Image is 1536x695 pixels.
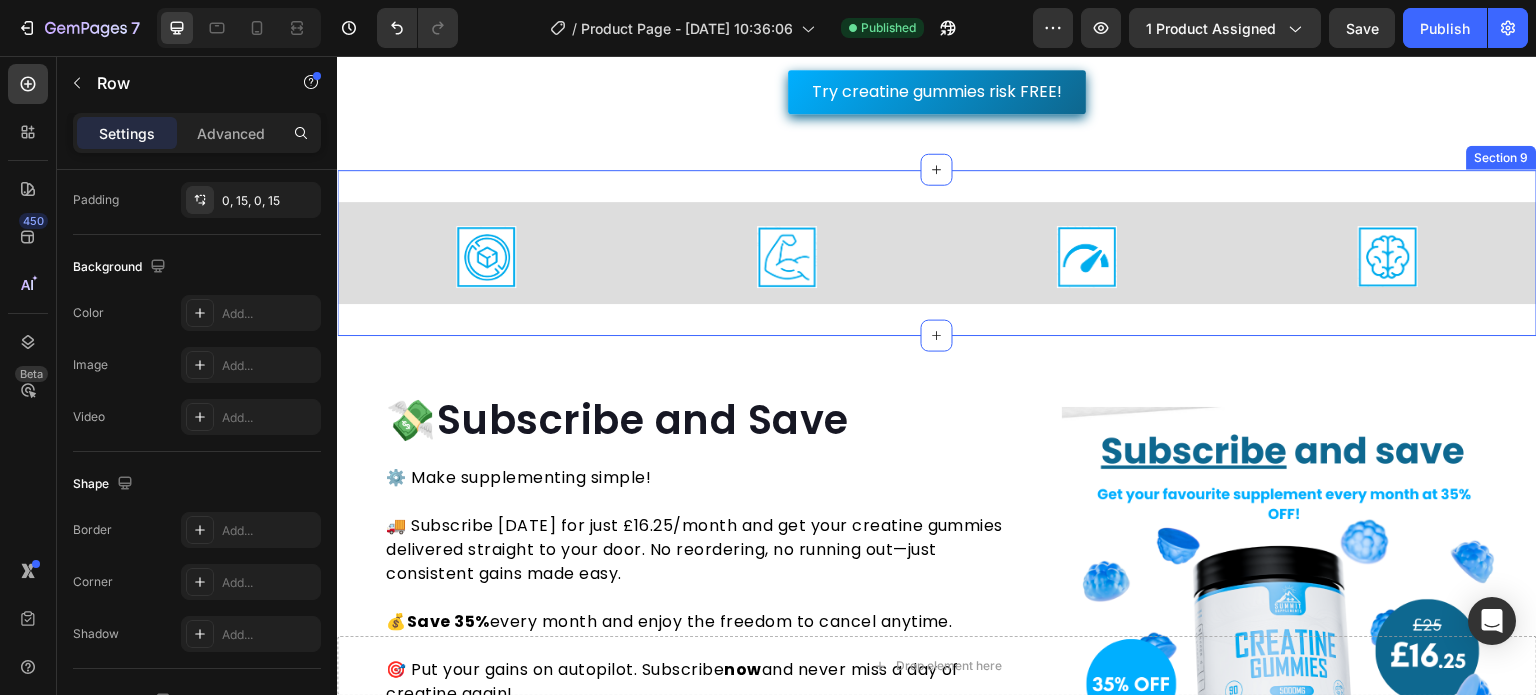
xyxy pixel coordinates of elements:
div: Shadow [73,625,119,643]
div: Add... [222,409,316,427]
img: gempages_534507126685434875-6c26b886-a5fc-4e10-8a58-518f9a468489.png [420,170,480,231]
button: 7 [8,8,149,48]
div: 450 [19,213,48,229]
p: 7 [131,16,140,40]
div: Beta [15,366,48,382]
h2: 💸Subscribe and Save [47,336,680,392]
button: Publish [1403,8,1487,48]
p: Try creatine gummies risk FREE! [475,22,725,51]
div: Drop element here [559,602,665,618]
a: Try creatine gummies risk FREE! [451,14,749,59]
div: Publish [1420,18,1470,39]
p: Row [97,71,267,95]
span: 1 product assigned [1146,18,1276,39]
div: Video [73,408,105,426]
div: Background [73,254,170,281]
span: Published [861,19,916,37]
div: Corner [73,573,113,591]
div: Undo/Redo [377,8,458,48]
button: 1 product assigned [1129,8,1321,48]
p: Settings [99,123,155,144]
img: gempages_534507126685434875-2c63fc13-b661-489a-9b6f-f4b72cf39164.png [720,170,780,231]
div: 0, 15, 0, 15 [222,192,316,210]
div: Section 9 [1134,93,1196,111]
span: 💰 every month and enjoy the freedom to cancel anytime. [49,554,616,577]
span: Save [1346,20,1379,37]
img: gempages_534507126685434875-efb9a969-2720-42d8-a68b-8091dc52f7d1.png [119,170,179,231]
span: ⚙️ Make supplementing simple! [49,410,314,433]
div: Add... [222,522,316,540]
div: Add... [222,574,316,592]
div: Shape [73,471,137,498]
div: Padding [73,191,119,209]
iframe: Design area [337,56,1536,695]
div: Add... [222,626,316,644]
strong: Save 35% [70,554,153,577]
div: Color [73,304,104,322]
span: / [572,18,577,39]
p: Advanced [197,123,265,144]
div: Add... [222,357,316,375]
span: 🚚 Subscribe [DATE] for just £16.25/month and get your creatine gummies delivered straight to your... [49,458,666,529]
div: Add... [222,305,316,323]
img: gempages_534507126685434875-a1e1468b-b018-4a88-a012-8b8ff27824fa.png [1021,170,1081,231]
div: Border [73,521,112,539]
div: Image [73,356,108,374]
div: Open Intercom Messenger [1468,597,1516,645]
span: Product Page - [DATE] 10:36:06 [581,18,793,39]
button: Save [1329,8,1395,48]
